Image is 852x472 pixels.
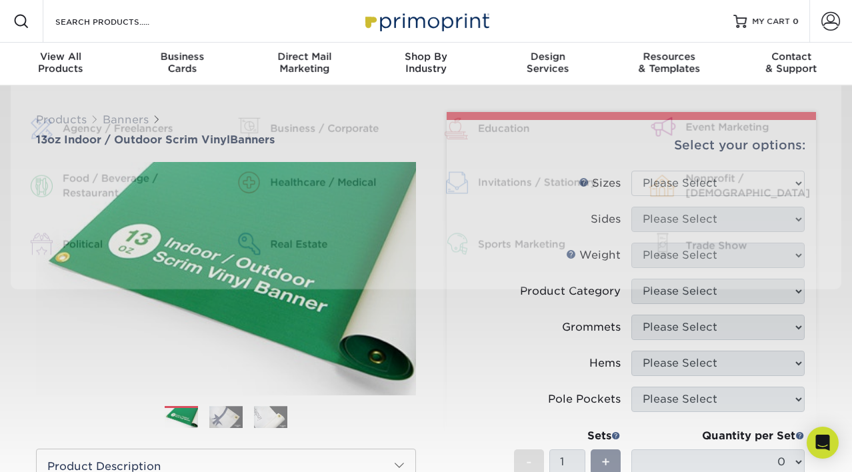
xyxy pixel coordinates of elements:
[730,51,852,75] div: & Support
[243,43,365,85] a: Direct MailMarketing
[21,171,209,201] a: Food / Beverage / Restaurant
[21,117,209,139] a: Agency / Freelancers
[365,51,487,63] span: Shop By
[685,171,831,201] div: Nonprofit / [DEMOGRAPHIC_DATA]
[644,171,832,201] a: Nonprofit / [DEMOGRAPHIC_DATA]
[270,237,416,251] div: Real Estate
[359,7,493,35] img: Primoprint
[243,51,365,75] div: Marketing
[487,51,609,75] div: Services
[609,43,731,85] a: Resources& Templates
[752,16,790,27] span: MY CART
[730,51,852,63] span: Contact
[478,175,624,190] div: Invitations / Stationery
[270,121,416,136] div: Business / Corporate
[63,171,209,201] div: Food / Beverage / Restaurant
[685,238,831,253] div: Trade Show
[229,171,417,193] a: Healthcare / Medical
[122,51,244,75] div: Cards
[609,51,731,75] div: & Templates
[365,51,487,75] div: Industry
[365,43,487,85] a: Shop ByIndustry
[63,121,209,136] div: Agency / Freelancers
[609,51,731,63] span: Resources
[436,117,624,139] a: Education
[229,233,417,255] a: Real Estate
[243,51,365,63] span: Direct Mail
[122,51,244,63] span: Business
[730,43,852,85] a: Contact& Support
[793,17,799,26] span: 0
[807,427,839,459] div: Open Intercom Messenger
[487,43,609,85] a: DesignServices
[21,233,209,255] a: Political
[270,175,416,190] div: Healthcare / Medical
[54,13,184,29] input: SEARCH PRODUCTS.....
[685,120,831,135] div: Event Marketing
[478,121,624,136] div: Education
[436,171,624,193] a: Invitations / Stationery
[229,117,417,139] a: Business / Corporate
[122,43,244,85] a: BusinessCards
[63,237,209,251] div: Political
[644,233,832,257] a: Trade Show
[478,237,624,251] div: Sports Marketing
[436,233,624,255] a: Sports Marketing
[644,117,832,137] a: Event Marketing
[487,51,609,63] span: Design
